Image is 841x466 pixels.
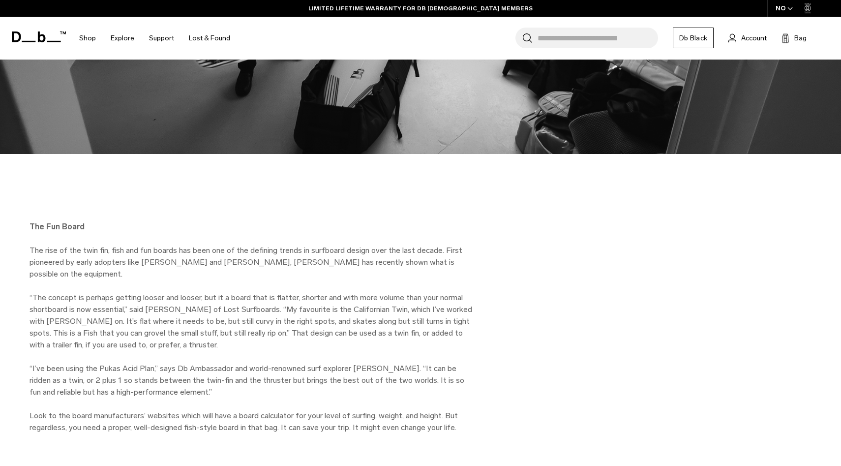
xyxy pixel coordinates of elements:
a: Support [149,21,174,56]
a: Lost & Found [189,21,230,56]
button: Bag [781,32,807,44]
strong: The Fun Board [30,222,85,231]
p: “I’ve been using the Pukas Acid Plan,” says Db Ambassador and world-renowned surf explorer [PERSO... [30,363,472,398]
a: Shop [79,21,96,56]
a: Db Black [673,28,714,48]
a: LIMITED LIFETIME WARRANTY FOR DB [DEMOGRAPHIC_DATA] MEMBERS [308,4,533,13]
span: Bag [794,33,807,43]
p: “The concept is perhaps getting looser and looser, but it a board that is flatter, shorter and wi... [30,292,472,351]
p: The rise of the twin fin, fish and fun boards has been one of the defining trends in surfboard de... [30,245,472,280]
a: Account [728,32,767,44]
span: Account [741,33,767,43]
nav: Main Navigation [72,17,238,60]
a: Explore [111,21,134,56]
p: Look to the board manufacturers’ websites which will have a board calculator for your level of su... [30,410,472,434]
